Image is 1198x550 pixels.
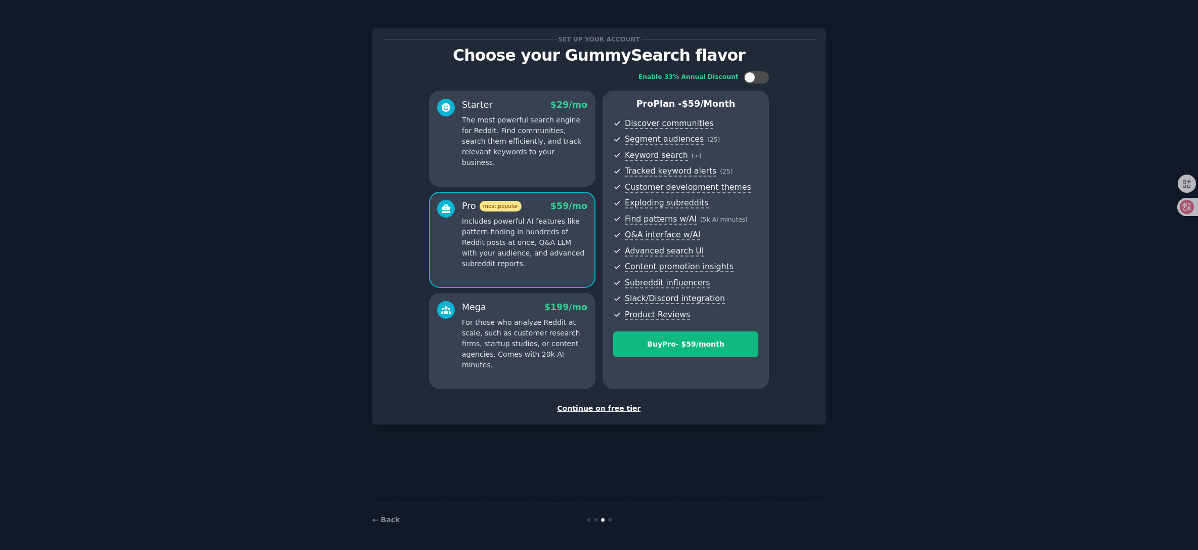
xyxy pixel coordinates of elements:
[625,262,734,272] span: Content promotion insights
[625,166,716,177] span: Tracked keyword alerts
[614,339,758,350] div: Buy Pro - $ 59 /month
[462,216,587,269] p: Includes powerful AI features like pattern-finding in hundreds of Reddit posts at once, Q&A LLM w...
[613,331,758,357] button: BuyPro- $59/month
[462,301,486,314] div: Mega
[383,47,815,64] p: Choose your GummySearch flavor
[550,100,587,110] span: $ 29 /mo
[462,317,587,370] p: For those who analyze Reddit at scale, such as customer research firms, startup studios, or conte...
[462,99,493,111] div: Starter
[707,136,720,143] span: ( 25 )
[480,201,522,211] span: most popular
[625,134,704,145] span: Segment audiences
[625,278,710,288] span: Subreddit influencers
[372,516,400,524] a: ← Back
[462,115,587,168] p: The most powerful search engine for Reddit. Find communities, search them efficiently, and track ...
[613,98,758,110] p: Pro Plan -
[625,230,700,240] span: Q&A interface w/AI
[692,152,702,159] span: ( ∞ )
[638,73,739,82] div: Enable 33% Annual Discount
[625,214,697,225] span: Find patterns w/AI
[625,182,751,193] span: Customer development themes
[625,150,688,161] span: Keyword search
[462,200,522,213] div: Pro
[544,302,587,312] span: $ 199 /mo
[383,403,815,414] div: Continue on free tier
[557,34,642,45] span: Set up your account
[682,99,736,109] span: $ 59 /month
[700,216,748,223] span: ( 5k AI minutes )
[625,246,704,257] span: Advanced search UI
[720,168,733,175] span: ( 25 )
[550,201,587,211] span: $ 59 /mo
[625,118,713,129] span: Discover communities
[625,198,708,208] span: Exploding subreddits
[625,310,690,320] span: Product Reviews
[625,293,725,304] span: Slack/Discord integration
